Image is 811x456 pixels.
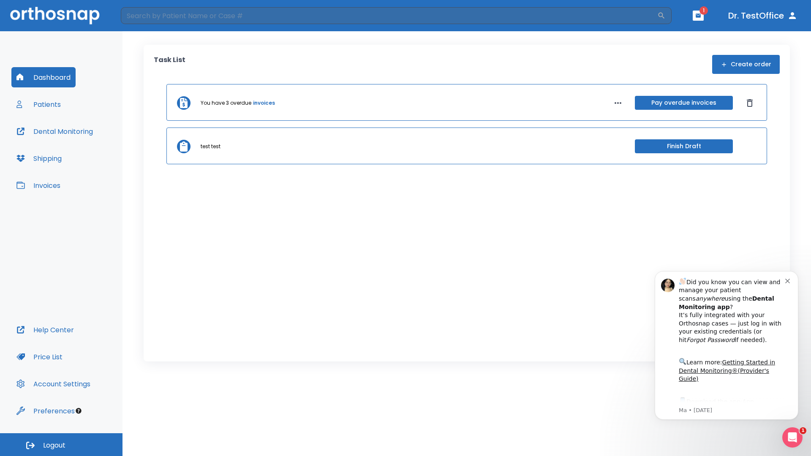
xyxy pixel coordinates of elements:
[743,96,757,110] button: Dismiss
[11,94,66,114] button: Patients
[11,374,95,394] button: Account Settings
[11,320,79,340] button: Help Center
[800,427,806,434] span: 1
[712,55,780,74] button: Create order
[782,427,803,448] iframe: Intercom live chat
[201,99,251,107] p: You have 3 overdue
[11,401,80,421] button: Preferences
[10,7,100,24] img: Orthosnap
[253,99,275,107] a: invoices
[201,143,220,150] p: test test
[635,139,733,153] button: Finish Draft
[11,347,68,367] button: Price List
[635,96,733,110] button: Pay overdue invoices
[121,7,657,24] input: Search by Patient Name or Case #
[75,407,82,415] div: Tooltip anchor
[725,8,801,23] button: Dr. TestOffice
[43,441,65,450] span: Logout
[11,175,65,195] button: Invoices
[11,121,98,141] button: Dental Monitoring
[699,6,708,15] span: 1
[11,67,76,87] button: Dashboard
[11,148,67,168] button: Shipping
[642,261,811,452] iframe: Intercom notifications message
[154,55,185,74] p: Task List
